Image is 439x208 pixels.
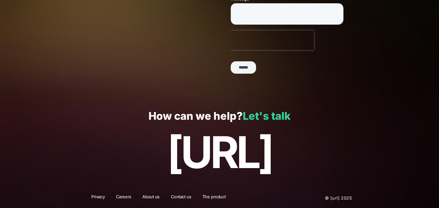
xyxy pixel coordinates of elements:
[87,194,109,202] a: Privacy
[112,194,136,202] a: Careers
[286,194,352,202] p: © [URL] 2025
[243,110,291,122] a: Let's talk
[198,194,230,202] a: The product
[14,128,425,177] p: [URL]
[138,194,164,202] a: About us
[14,110,425,122] p: How can we help?
[167,194,196,202] a: Contact us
